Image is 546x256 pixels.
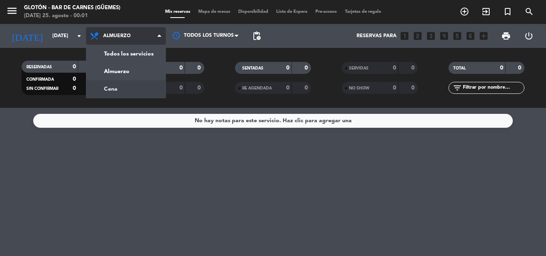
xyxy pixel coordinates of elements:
span: CONFIRMADA [26,77,54,81]
i: looks_4 [439,31,449,41]
i: search [524,7,534,16]
a: Cena [86,80,165,98]
strong: 0 [286,65,289,71]
strong: 0 [73,76,76,82]
strong: 0 [393,85,396,91]
span: Disponibilidad [234,10,272,14]
div: No hay notas para este servicio. Haz clic para agregar una [195,116,352,125]
i: add_box [478,31,489,41]
a: Todos los servicios [86,45,165,63]
span: Almuerzo [103,33,131,39]
strong: 0 [411,85,416,91]
span: SENTADAS [242,66,263,70]
div: Glotón - Bar de Carnes (Güemes) [24,4,120,12]
div: LOG OUT [517,24,540,48]
i: exit_to_app [481,7,491,16]
span: Tarjetas de regalo [341,10,385,14]
i: looks_two [412,31,423,41]
span: Mis reservas [161,10,194,14]
i: looks_3 [426,31,436,41]
span: Lista de Espera [272,10,311,14]
span: Mapa de mesas [194,10,234,14]
strong: 0 [305,65,309,71]
i: turned_in_not [503,7,512,16]
div: [DATE] 25. agosto - 00:01 [24,12,120,20]
button: menu [6,5,18,20]
input: Filtrar por nombre... [462,83,524,92]
span: RE AGENDADA [242,86,272,90]
span: NO SHOW [349,86,369,90]
span: pending_actions [252,31,261,41]
i: menu [6,5,18,17]
span: Reservas para [357,33,397,39]
strong: 0 [411,65,416,71]
span: print [501,31,511,41]
strong: 0 [73,64,76,69]
i: [DATE] [6,27,48,45]
strong: 0 [286,85,289,91]
i: looks_6 [465,31,476,41]
strong: 0 [179,85,183,91]
i: looks_one [399,31,410,41]
span: Pre-acceso [311,10,341,14]
strong: 0 [179,65,183,71]
span: SERVIDAS [349,66,369,70]
span: SIN CONFIRMAR [26,87,58,91]
strong: 0 [305,85,309,91]
strong: 0 [197,65,202,71]
strong: 0 [393,65,396,71]
a: Almuerzo [86,63,165,80]
i: arrow_drop_down [74,31,84,41]
i: add_circle_outline [460,7,469,16]
i: power_settings_new [524,31,534,41]
i: filter_list [452,83,462,93]
span: TOTAL [453,66,466,70]
i: looks_5 [452,31,462,41]
span: RESERVADAS [26,65,52,69]
strong: 0 [500,65,503,71]
strong: 0 [73,85,76,91]
strong: 0 [518,65,523,71]
strong: 0 [197,85,202,91]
